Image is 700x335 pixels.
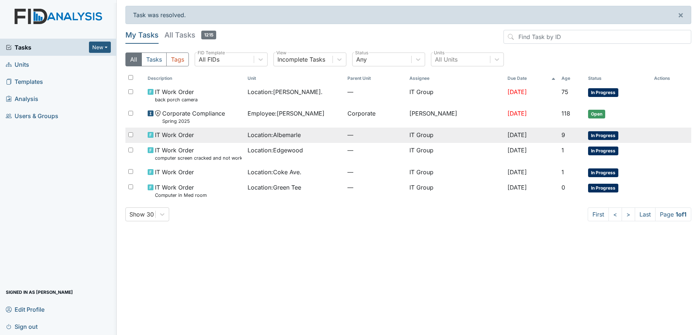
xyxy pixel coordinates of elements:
span: [DATE] [507,184,527,191]
span: [DATE] [507,147,527,154]
th: Toggle SortBy [245,72,345,85]
span: 9 [561,131,565,139]
span: — [347,146,404,155]
span: — [347,168,404,176]
a: > [622,207,635,221]
span: — [347,87,404,96]
input: Toggle All Rows Selected [128,75,133,80]
span: 1 [561,147,564,154]
span: IT Work Order [155,131,194,139]
span: IT Work Order back porch camera [155,87,198,103]
span: IT Work Order [155,168,194,176]
th: Assignee [407,72,505,85]
span: In Progress [588,131,618,140]
a: Last [635,207,656,221]
th: Toggle SortBy [145,72,245,85]
h5: My Tasks [125,30,159,40]
strong: 1 of 1 [676,211,687,218]
div: Any [356,55,367,64]
span: Location : Green Tee [248,183,301,192]
div: All Units [435,55,458,64]
td: IT Group [407,85,505,106]
small: Spring 2025 [162,118,225,125]
span: Users & Groups [6,110,58,121]
span: Edit Profile [6,304,44,315]
span: — [347,183,404,192]
div: Show 30 [129,210,154,219]
a: Tasks [6,43,89,52]
span: 75 [561,88,568,96]
h5: All Tasks [164,30,216,40]
span: In Progress [588,168,618,177]
th: Toggle SortBy [345,72,407,85]
span: — [347,131,404,139]
div: All FIDs [199,55,219,64]
button: × [670,6,691,24]
button: Tasks [141,52,167,66]
span: Corporate Compliance Spring 2025 [162,109,225,125]
span: Units [6,59,29,70]
span: IT Work Order computer screen cracked and not working need new one [155,146,242,161]
span: Employee : [PERSON_NAME] [248,109,324,118]
span: 118 [561,110,570,117]
span: Sign out [6,321,38,332]
span: Location : [PERSON_NAME]. [248,87,323,96]
input: Find Task by ID [503,30,691,44]
span: [DATE] [507,131,527,139]
span: In Progress [588,88,618,97]
div: Task was resolved. [125,6,691,24]
th: Toggle SortBy [585,72,651,85]
button: Tags [166,52,189,66]
span: Location : Coke Ave. [248,168,302,176]
th: Toggle SortBy [505,72,559,85]
span: IT Work Order Computer in Med room [155,183,207,199]
td: IT Group [407,165,505,180]
span: × [678,9,684,20]
span: [DATE] [507,110,527,117]
td: IT Group [407,128,505,143]
button: New [89,42,111,53]
div: Type filter [125,52,189,66]
span: In Progress [588,184,618,192]
span: Open [588,110,605,118]
span: Page [655,207,691,221]
small: computer screen cracked and not working need new one [155,155,242,161]
th: Toggle SortBy [559,72,585,85]
button: All [125,52,142,66]
span: Location : Albemarle [248,131,301,139]
small: back porch camera [155,96,198,103]
td: [PERSON_NAME] [407,106,505,128]
span: Corporate [347,109,376,118]
div: Incomplete Tasks [277,55,325,64]
a: First [588,207,609,221]
span: 1 [561,168,564,176]
small: Computer in Med room [155,192,207,199]
span: [DATE] [507,88,527,96]
a: < [608,207,622,221]
span: Analysis [6,93,38,104]
td: IT Group [407,180,505,202]
span: Templates [6,76,43,87]
span: 1215 [201,31,216,39]
nav: task-pagination [588,207,691,221]
th: Actions [651,72,688,85]
span: In Progress [588,147,618,155]
span: Signed in as [PERSON_NAME] [6,287,73,298]
span: Location : Edgewood [248,146,303,155]
td: IT Group [407,143,505,164]
span: [DATE] [507,168,527,176]
span: 0 [561,184,565,191]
